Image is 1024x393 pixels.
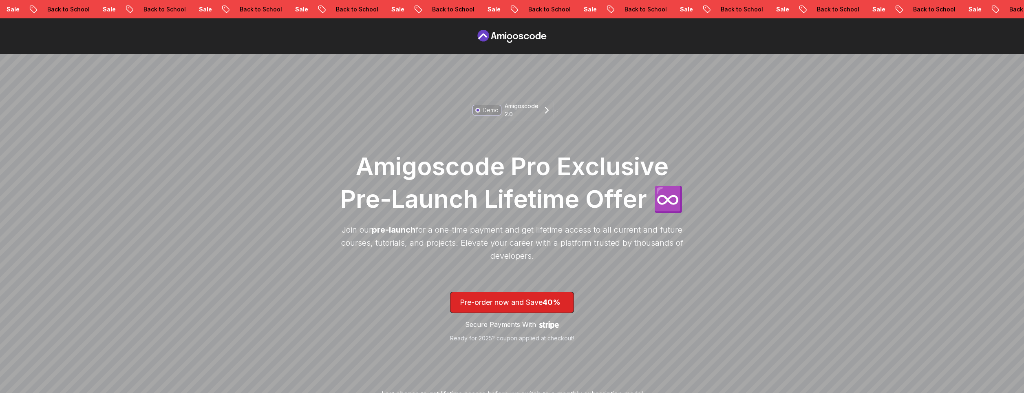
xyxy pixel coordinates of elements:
p: Back to School [233,5,289,13]
p: Secure Payments With [465,320,536,329]
p: Back to School [714,5,770,13]
p: Back to School [907,5,962,13]
p: Sale [192,5,218,13]
p: Back to School [329,5,385,13]
p: Back to School [810,5,866,13]
p: Sale [673,5,700,13]
p: Back to School [426,5,481,13]
p: Sale [962,5,988,13]
p: Amigoscode 2.0 [505,102,538,118]
p: Sale [770,5,796,13]
p: Demo [483,106,499,114]
a: lifetime-access [450,292,574,342]
p: Sale [385,5,411,13]
p: Sale [866,5,892,13]
p: Back to School [41,5,96,13]
a: DemoAmigoscode 2.0 [470,100,554,120]
p: Sale [577,5,603,13]
p: Ready for 2025? coupon applied at checkout! [450,334,574,342]
p: Back to School [618,5,673,13]
p: Sale [481,5,507,13]
p: Back to School [137,5,192,13]
p: Join our for a one-time payment and get lifetime access to all current and future courses, tutori... [337,223,687,262]
a: Pre Order page [475,30,549,43]
p: Sale [289,5,315,13]
span: 40% [543,298,561,306]
h1: Amigoscode Pro Exclusive Pre-Launch Lifetime Offer ♾️ [337,150,687,215]
span: pre-launch [372,225,415,235]
p: Pre-order now and Save [460,297,564,308]
p: Sale [96,5,122,13]
p: Back to School [522,5,577,13]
